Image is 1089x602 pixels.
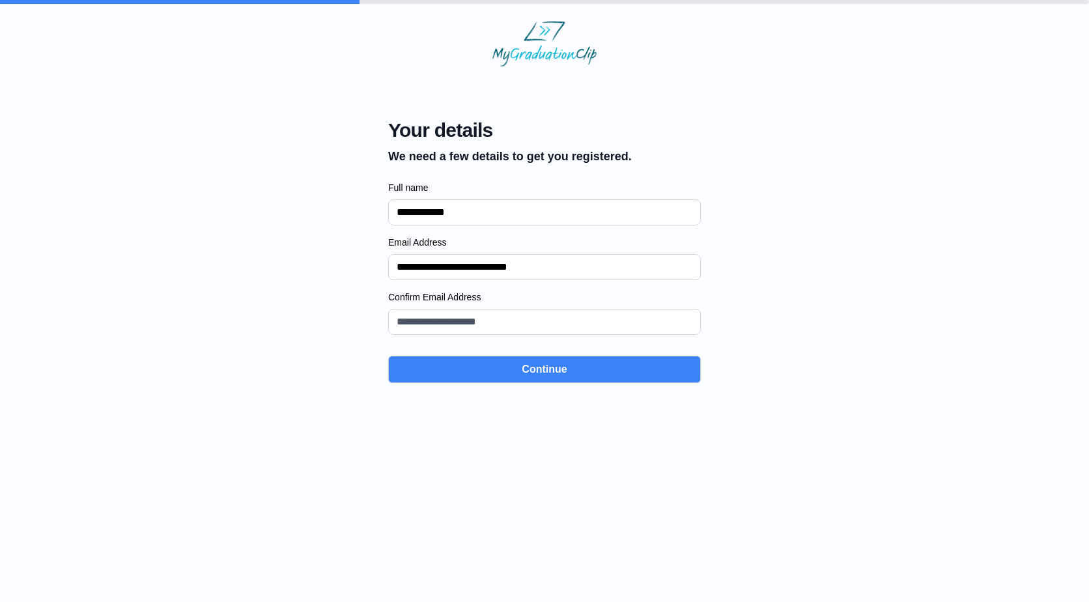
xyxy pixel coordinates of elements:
[388,291,701,304] label: Confirm Email Address
[388,119,632,142] span: Your details
[388,356,701,383] button: Continue
[492,21,597,66] img: MyGraduationClip
[388,181,701,194] label: Full name
[388,147,632,165] p: We need a few details to get you registered.
[388,236,701,249] label: Email Address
